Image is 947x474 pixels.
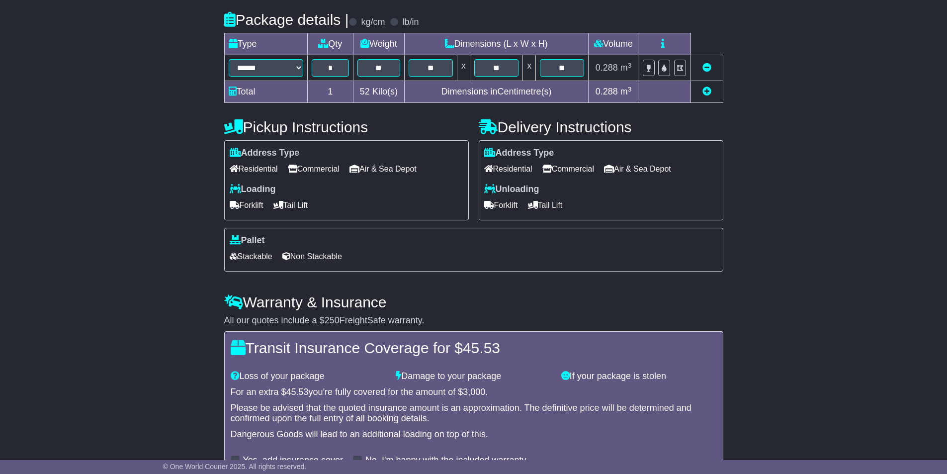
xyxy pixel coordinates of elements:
span: Air & Sea Depot [604,161,671,177]
span: Stackable [230,249,272,264]
sup: 3 [628,86,632,93]
div: All our quotes include a $ FreightSafe warranty. [224,315,723,326]
td: Qty [307,33,353,55]
span: m [620,87,632,96]
td: Type [224,33,307,55]
h4: Warranty & Insurance [224,294,723,310]
span: Commercial [542,161,594,177]
div: For an extra $ you're fully covered for the amount of $ . [231,387,717,398]
span: Tail Lift [528,197,563,213]
h4: Package details | [224,11,349,28]
span: Residential [484,161,532,177]
span: m [620,63,632,73]
span: Non Stackable [282,249,342,264]
td: x [457,55,470,81]
label: lb/in [402,17,419,28]
label: Loading [230,184,276,195]
label: kg/cm [361,17,385,28]
td: Dimensions (L x W x H) [404,33,589,55]
td: Weight [353,33,405,55]
h4: Pickup Instructions [224,119,469,135]
label: No, I'm happy with the included warranty [365,455,526,466]
td: Kilo(s) [353,81,405,103]
label: Pallet [230,235,265,246]
label: Unloading [484,184,539,195]
td: 1 [307,81,353,103]
span: 250 [325,315,340,325]
span: Forklift [230,197,263,213]
td: Dimensions in Centimetre(s) [404,81,589,103]
div: Damage to your package [391,371,556,382]
div: If your package is stolen [556,371,722,382]
span: 3,000 [463,387,485,397]
div: Loss of your package [226,371,391,382]
label: Address Type [484,148,554,159]
span: Commercial [288,161,340,177]
span: 45.53 [286,387,309,397]
label: Yes, add insurance cover [243,455,343,466]
span: © One World Courier 2025. All rights reserved. [163,463,307,471]
span: 0.288 [596,63,618,73]
sup: 3 [628,62,632,69]
label: Address Type [230,148,300,159]
h4: Delivery Instructions [479,119,723,135]
div: Dangerous Goods will lead to an additional loading on top of this. [231,429,717,440]
span: 45.53 [463,340,500,356]
span: 0.288 [596,87,618,96]
td: Total [224,81,307,103]
span: Residential [230,161,278,177]
span: Forklift [484,197,518,213]
span: 52 [360,87,370,96]
span: Air & Sea Depot [349,161,417,177]
td: Volume [589,33,638,55]
a: Add new item [702,87,711,96]
div: Please be advised that the quoted insurance amount is an approximation. The definitive price will... [231,403,717,424]
span: Tail Lift [273,197,308,213]
h4: Transit Insurance Coverage for $ [231,340,717,356]
td: x [523,55,536,81]
a: Remove this item [702,63,711,73]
